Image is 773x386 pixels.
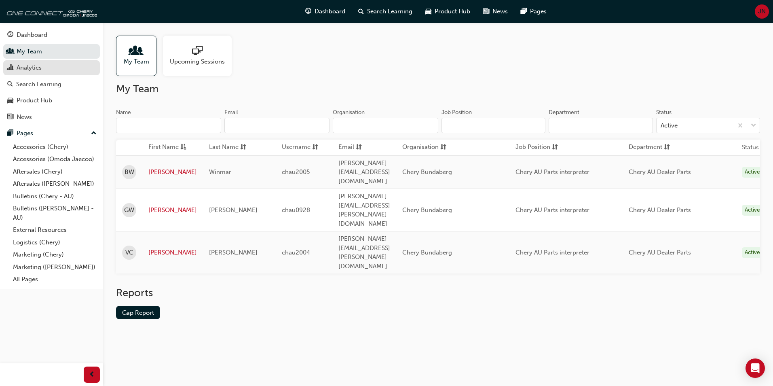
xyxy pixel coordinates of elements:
[742,167,763,178] div: Active
[742,205,763,216] div: Active
[402,249,452,256] span: Chery Bundaberg
[4,3,97,19] img: oneconnect
[664,142,670,153] span: sorting-icon
[282,206,310,214] span: chau0928
[402,142,439,153] span: Organisation
[148,168,197,177] a: [PERSON_NAME]
[338,159,390,185] span: [PERSON_NAME][EMAIL_ADDRESS][DOMAIN_NAME]
[338,235,390,270] span: [PERSON_NAME][EMAIL_ADDRESS][PERSON_NAME][DOMAIN_NAME]
[148,206,197,215] a: [PERSON_NAME]
[209,142,239,153] span: Last Name
[549,118,653,133] input: Department
[441,108,472,117] div: Job Position
[3,77,100,92] a: Search Learning
[338,142,383,153] button: Emailsorting-icon
[552,142,558,153] span: sorting-icon
[180,142,186,153] span: asc-icon
[515,142,550,153] span: Job Position
[755,4,769,19] button: JN
[7,48,13,55] span: people-icon
[10,273,100,286] a: All Pages
[3,93,100,108] a: Product Hub
[483,6,489,17] span: news-icon
[163,36,238,76] a: Upcoming Sessions
[441,118,546,133] input: Job Position
[515,249,589,256] span: Chery AU Parts interpreter
[352,3,419,20] a: search-iconSearch Learning
[492,7,508,16] span: News
[333,108,365,117] div: Organisation
[125,248,133,257] span: VC
[17,129,33,138] div: Pages
[402,142,447,153] button: Organisationsorting-icon
[116,118,221,133] input: Name
[3,126,100,141] button: Pages
[3,28,100,42] a: Dashboard
[3,44,100,59] a: My Team
[514,3,553,20] a: pages-iconPages
[240,142,246,153] span: sorting-icon
[10,190,100,203] a: Bulletins (Chery - AU)
[170,57,225,66] span: Upcoming Sessions
[148,248,197,257] a: [PERSON_NAME]
[7,81,13,88] span: search-icon
[440,142,446,153] span: sorting-icon
[477,3,514,20] a: news-iconNews
[89,370,95,380] span: prev-icon
[549,108,579,117] div: Department
[515,206,589,214] span: Chery AU Parts interpreter
[282,142,310,153] span: Username
[124,206,134,215] span: GW
[17,96,52,105] div: Product Hub
[282,168,310,176] span: chau2005
[629,142,673,153] button: Departmentsorting-icon
[7,114,13,121] span: news-icon
[282,249,310,256] span: chau2004
[116,286,760,299] h2: Reports
[192,46,203,57] span: sessionType_ONLINE_URL-icon
[224,118,329,133] input: Email
[338,142,354,153] span: Email
[282,142,326,153] button: Usernamesorting-icon
[521,6,527,17] span: pages-icon
[746,358,765,378] div: Open Intercom Messenger
[209,206,258,214] span: [PERSON_NAME]
[656,108,672,117] div: Status
[10,141,100,153] a: Accessories (Chery)
[124,57,149,66] span: My Team
[7,130,13,137] span: pages-icon
[751,121,756,131] span: down-icon
[629,142,662,153] span: Department
[131,46,142,57] span: people-icon
[17,30,47,40] div: Dashboard
[10,202,100,224] a: Bulletins ([PERSON_NAME] - AU)
[425,6,431,17] span: car-icon
[125,168,134,177] span: BW
[367,7,412,16] span: Search Learning
[515,168,589,176] span: Chery AU Parts interpreter
[742,247,763,258] div: Active
[209,142,253,153] button: Last Namesorting-icon
[661,121,678,130] div: Active
[10,236,100,249] a: Logistics (Chery)
[148,142,193,153] button: First Nameasc-icon
[402,168,452,176] span: Chery Bundaberg
[116,306,160,319] a: Gap Report
[742,143,759,152] th: Status
[358,6,364,17] span: search-icon
[3,26,100,126] button: DashboardMy TeamAnalyticsSearch LearningProduct HubNews
[17,63,42,72] div: Analytics
[7,97,13,104] span: car-icon
[10,165,100,178] a: Aftersales (Chery)
[10,224,100,236] a: External Resources
[10,153,100,165] a: Accessories (Omoda Jaecoo)
[305,6,311,17] span: guage-icon
[10,178,100,190] a: Aftersales ([PERSON_NAME])
[116,108,131,117] div: Name
[629,206,691,214] span: Chery AU Dealer Parts
[148,142,179,153] span: First Name
[209,168,231,176] span: Winmar
[3,60,100,75] a: Analytics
